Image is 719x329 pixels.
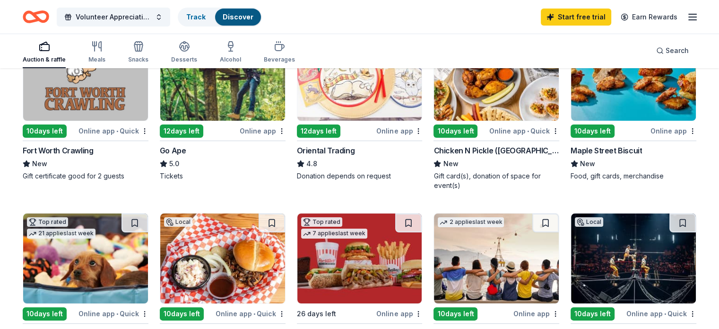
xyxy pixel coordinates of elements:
button: Alcohol [220,37,241,68]
div: Gift certificate good for 2 guests [23,171,148,181]
span: New [443,158,458,169]
div: Maple Street Biscuit [571,145,642,156]
a: Image for Chicken N Pickle (Grand Prairie)Local10days leftOnline app•QuickChicken N Pickle ([GEOG... [433,30,559,190]
div: Food, gift cards, merchandise [571,171,696,181]
a: Home [23,6,49,28]
span: • [116,310,118,318]
img: Image for Let's Roam [434,213,559,303]
div: Online app [376,125,422,137]
a: Image for Fort Worth CrawlingLocal10days leftOnline app•QuickFort Worth CrawlingNewGift certifica... [23,30,148,181]
div: 2 applies last week [438,217,504,227]
span: Volunteer Appreciation Event [76,11,151,23]
div: 10 days left [433,307,477,320]
a: Image for Maple Street Biscuit10days leftOnline appMaple Street BiscuitNewFood, gift cards, merch... [571,30,696,181]
div: Online app [513,308,559,320]
span: 5.0 [169,158,179,169]
button: Search [649,41,696,60]
div: 10 days left [571,124,615,138]
span: • [664,310,666,318]
button: Desserts [171,37,197,68]
div: Gift card(s), donation of space for event(s) [433,171,559,190]
a: Image for Oriental TradingTop rated19 applieslast week12days leftOnline appOriental Trading4.8Don... [297,30,423,181]
div: 10 days left [160,307,204,320]
div: Tickets [160,171,286,181]
div: 12 days left [297,124,340,138]
div: Desserts [171,56,197,63]
div: 21 applies last week [27,229,95,239]
span: • [527,127,529,135]
button: Volunteer Appreciation Event [57,8,170,27]
img: Image for Go Ape [160,31,285,121]
img: Image for Cowtown Brewing Company [160,213,285,303]
div: 7 applies last week [301,229,367,239]
img: Image for Dickies Arena [571,213,696,303]
div: Alcohol [220,56,241,63]
div: Local [575,217,603,227]
div: Chicken N Pickle ([GEOGRAPHIC_DATA]) [433,145,559,156]
div: 10 days left [433,124,477,138]
div: 12 days left [160,124,203,138]
div: Auction & raffle [23,56,66,63]
img: Image for Chicken N Pickle (Grand Prairie) [434,31,559,121]
span: 4.8 [306,158,317,169]
div: Online app [650,125,696,137]
img: Image for Fort Worth Crawling [23,31,148,121]
div: Online app [376,308,422,320]
div: Online app [240,125,286,137]
span: • [116,127,118,135]
div: Donation depends on request [297,171,423,181]
a: Earn Rewards [615,9,683,26]
div: Online app Quick [78,308,148,320]
button: Auction & raffle [23,37,66,68]
div: 26 days left [297,308,336,320]
div: Online app Quick [489,125,559,137]
div: Online app Quick [626,308,696,320]
div: Go Ape [160,145,186,156]
span: New [580,158,595,169]
img: Image for Portillo's [297,213,422,303]
div: Oriental Trading [297,145,355,156]
span: • [253,310,255,318]
div: Online app Quick [216,308,286,320]
a: Image for Go Ape1 applylast week12days leftOnline appGo Ape5.0Tickets [160,30,286,181]
a: Track [186,13,206,21]
button: Snacks [128,37,148,68]
div: Fort Worth Crawling [23,145,93,156]
span: New [32,158,47,169]
a: Discover [223,13,253,21]
img: Image for Oriental Trading [297,31,422,121]
button: TrackDiscover [178,8,262,27]
span: Search [666,45,689,56]
div: Meals [88,56,105,63]
img: Image for Maple Street Biscuit [571,31,696,121]
div: 10 days left [571,307,615,320]
div: Beverages [264,56,295,63]
button: Beverages [264,37,295,68]
a: Start free trial [541,9,611,26]
div: Local [164,217,192,227]
div: Top rated [27,217,68,227]
div: Online app Quick [78,125,148,137]
div: 10 days left [23,307,67,320]
div: Snacks [128,56,148,63]
div: 10 days left [23,124,67,138]
img: Image for BarkBox [23,213,148,303]
div: Top rated [301,217,342,227]
button: Meals [88,37,105,68]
